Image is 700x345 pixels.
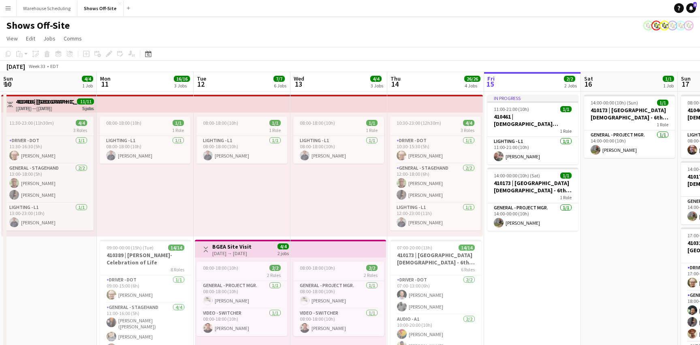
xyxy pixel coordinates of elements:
span: Sun [3,75,13,82]
app-job-card: 08:00-18:00 (10h)1/11 RoleLighting - L11/108:00-18:00 (10h)[PERSON_NAME] [293,117,384,164]
div: 1 Job [82,83,93,89]
span: 14/14 [168,245,184,251]
span: 3 Roles [461,127,474,133]
span: 2/2 [269,265,281,271]
app-card-role: Lighting - L11/112:00-23:00 (11h)[PERSON_NAME] [390,203,481,230]
span: 17 [680,79,691,89]
span: 13 [292,79,304,89]
span: 1/1 [173,120,184,126]
span: 11:30-23:00 (11h30m) [9,120,54,126]
div: EDT [50,63,59,69]
span: 07:00-20:00 (13h) [397,245,432,251]
span: Week 33 [27,63,47,69]
span: 26/26 [464,76,480,82]
div: 1 Job [663,83,674,89]
app-card-role: General - Stagehand2/213:00-18:00 (5h)[PERSON_NAME][PERSON_NAME] [3,164,94,203]
app-card-role: General - Stagehand2/212:00-18:00 (6h)[PERSON_NAME][PERSON_NAME] [390,164,481,203]
a: 6 [686,3,696,13]
div: [DATE] → [DATE] [212,250,252,256]
button: Shows Off-Site [77,0,124,16]
span: 14:00-00:00 (10h) (Sat) [494,172,540,179]
app-user-avatar: Labor Coordinator [668,21,677,30]
span: 09:00-00:00 (15h) (Tue) [107,245,154,251]
h3: 410416 | [GEOGRAPHIC_DATA][DEMOGRAPHIC_DATA] - [GEOGRAPHIC_DATA] [17,98,78,105]
span: 12 [196,79,206,89]
span: 11 [99,79,111,89]
span: 1/1 [269,120,281,126]
span: 1 Role [172,127,184,133]
span: 10:30-23:00 (12h30m) [397,120,441,126]
app-card-role: Driver - DOT2/207:00-13:00 (6h)[PERSON_NAME][PERSON_NAME] [391,275,481,315]
span: 16/16 [174,76,190,82]
h1: Shows Off-Site [6,19,70,32]
app-user-avatar: Labor Coordinator [643,21,653,30]
span: Fri [487,75,495,82]
app-card-role: Driver - DOT1/110:30-15:30 (5h)[PERSON_NAME] [390,136,481,164]
app-card-role: Lighting - L11/108:00-18:00 (10h)[PERSON_NAME] [196,136,287,164]
span: 6 [693,2,697,7]
span: 14:00-00:00 (10h) (Sun) [591,100,638,106]
span: 11/11 [78,98,94,104]
div: In progress [487,95,578,101]
div: [DATE] → [DATE] [17,105,78,111]
span: 10 [2,79,13,89]
span: 2 Roles [267,272,281,278]
app-card-role: Video - Switcher1/108:00-18:00 (10h)[PERSON_NAME] [293,309,384,336]
app-job-card: 08:00-18:00 (10h)2/22 RolesGeneral - Project Mgr.1/108:00-18:00 (10h)[PERSON_NAME]Video - Switche... [293,262,384,336]
app-job-card: 08:00-18:00 (10h)1/11 RoleLighting - L11/108:00-18:00 (10h)[PERSON_NAME] [196,117,287,164]
span: 1/1 [657,100,668,106]
app-card-role: Lighting - L11/111:00-21:00 (10h)[PERSON_NAME] [487,137,578,164]
app-job-card: 14:00-00:00 (10h) (Sat)1/1410173 | [GEOGRAPHIC_DATA][DEMOGRAPHIC_DATA] - 6th Grade Fall Camp FFA ... [487,168,578,231]
span: Mon [100,75,111,82]
span: 08:00-18:00 (10h) [300,265,335,271]
h3: 410173 | [GEOGRAPHIC_DATA][DEMOGRAPHIC_DATA] - 6th Grade Fall Camp FFA 2025 [487,179,578,194]
app-card-role: Video - Switcher1/108:00-18:00 (10h)[PERSON_NAME] [196,309,287,336]
a: Jobs [40,33,59,44]
app-job-card: 08:00-18:00 (10h)1/11 RoleLighting - L11/108:00-18:00 (10h)[PERSON_NAME] [100,117,190,164]
app-job-card: 10:30-23:00 (12h30m)4/43 RolesDriver - DOT1/110:30-15:30 (5h)[PERSON_NAME]General - Stagehand2/21... [390,117,481,230]
app-card-role: General - Project Mgr.1/108:00-18:00 (10h)[PERSON_NAME] [196,281,287,309]
app-user-avatar: Labor Coordinator [684,21,694,30]
app-job-card: 11:30-23:00 (11h30m)4/43 RolesDriver - DOT1/111:30-16:30 (5h)[PERSON_NAME]General - Stagehand2/21... [3,117,94,230]
div: 08:00-18:00 (10h)2/22 RolesGeneral - Project Mgr.1/108:00-18:00 (10h)[PERSON_NAME]Video - Switche... [196,262,287,336]
h3: BGEA Site Visit [212,243,252,250]
span: 7/7 [273,76,285,82]
span: 4/4 [76,120,87,126]
div: 5 jobs [83,104,94,111]
span: 1/1 [663,76,674,82]
span: 1/1 [560,106,572,112]
span: 1 Role [560,194,572,200]
app-card-role: General - Project Mgr.1/114:00-00:00 (10h)[PERSON_NAME] [584,130,675,158]
div: 3 Jobs [174,83,190,89]
h3: 410173 | [GEOGRAPHIC_DATA][DEMOGRAPHIC_DATA] - 6th Grade Fall Camp FFA 2025 [584,106,675,121]
span: Jobs [43,35,55,42]
div: 4 Jobs [465,83,480,89]
span: Comms [64,35,82,42]
span: 08:00-18:00 (10h) [203,265,238,271]
app-job-card: 14:00-00:00 (10h) (Sun)1/1410173 | [GEOGRAPHIC_DATA][DEMOGRAPHIC_DATA] - 6th Grade Fall Camp FFA ... [584,95,675,158]
div: [DATE] [6,62,25,70]
span: View [6,35,18,42]
span: 6 Roles [461,266,475,273]
app-card-role: Lighting - L11/113:00-23:00 (10h)[PERSON_NAME] [3,203,94,230]
app-user-avatar: Labor Coordinator [659,21,669,30]
span: 16 [583,79,593,89]
span: 14 [389,79,401,89]
span: 4/4 [463,120,474,126]
span: 08:00-18:00 (10h) [203,120,238,126]
a: View [3,33,21,44]
div: 3 Jobs [371,83,383,89]
h3: 410389 | [PERSON_NAME]- Celebration of Life [100,251,191,266]
span: 11:00-21:00 (10h) [494,106,529,112]
span: Wed [294,75,304,82]
a: Edit [23,33,38,44]
span: 08:00-18:00 (10h) [106,120,141,126]
span: Sun [681,75,691,82]
span: 1 Role [366,127,378,133]
app-user-avatar: Labor Coordinator [676,21,685,30]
